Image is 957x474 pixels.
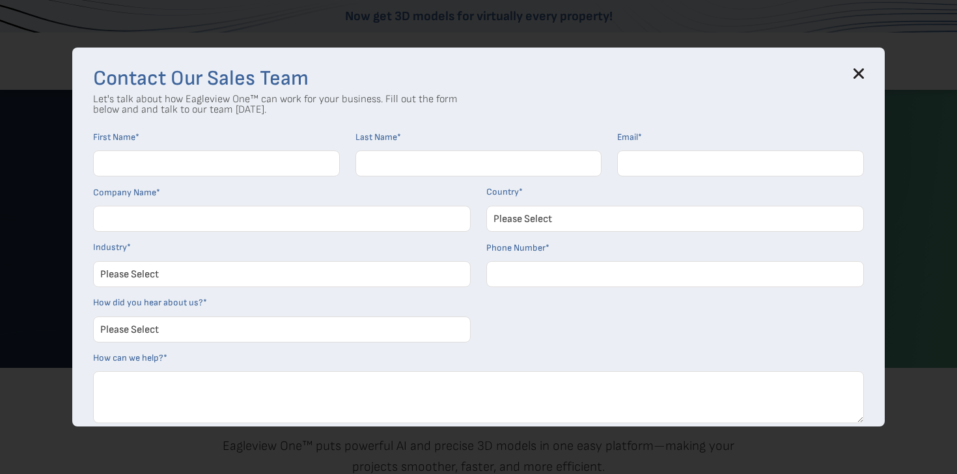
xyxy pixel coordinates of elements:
span: Email [617,132,638,143]
span: First Name [93,132,135,143]
span: Phone Number [486,242,546,253]
span: Industry [93,242,127,253]
h3: Contact Our Sales Team [93,68,864,89]
p: Let's talk about how Eagleview One™ can work for your business. Fill out the form below and and t... [93,94,458,115]
span: Last Name [355,132,397,143]
span: Country [486,186,519,197]
span: Company Name [93,187,156,198]
span: How did you hear about us? [93,297,203,308]
span: How can we help? [93,352,163,363]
